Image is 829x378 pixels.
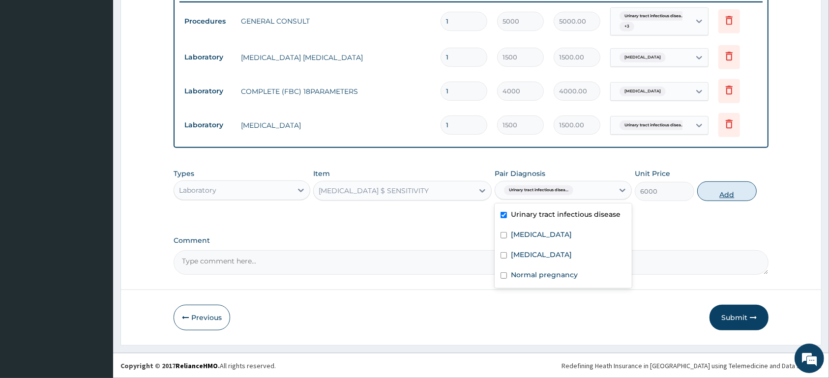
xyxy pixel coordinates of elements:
[179,185,216,195] div: Laboratory
[697,181,757,201] button: Add
[57,124,136,223] span: We're online!
[174,236,769,245] label: Comment
[236,116,436,135] td: [MEDICAL_DATA]
[18,49,40,74] img: d_794563401_company_1708531726252_794563401
[511,209,621,219] label: Urinary tract infectious disease
[620,11,689,21] span: Urinary tract infectious disea...
[710,305,769,330] button: Submit
[236,48,436,67] td: [MEDICAL_DATA] [MEDICAL_DATA]
[562,361,822,371] div: Redefining Heath Insurance in [GEOGRAPHIC_DATA] using Telemedicine and Data Science!
[179,48,236,66] td: Laboratory
[179,12,236,30] td: Procedures
[319,186,429,196] div: [MEDICAL_DATA] $ SENSITIVITY
[236,11,436,31] td: GENERAL CONSULT
[174,170,194,178] label: Types
[620,22,634,31] span: + 3
[174,305,230,330] button: Previous
[120,361,220,370] strong: Copyright © 2017 .
[635,169,670,178] label: Unit Price
[179,82,236,100] td: Laboratory
[511,270,578,280] label: Normal pregnancy
[179,116,236,134] td: Laboratory
[236,82,436,101] td: COMPLETE (FBC) 18PARAMETERS
[51,55,165,68] div: Chat with us now
[511,250,572,260] label: [MEDICAL_DATA]
[313,169,330,178] label: Item
[620,120,689,130] span: Urinary tract infectious disea...
[5,268,187,303] textarea: Type your message and hit 'Enter'
[495,169,545,178] label: Pair Diagnosis
[511,230,572,239] label: [MEDICAL_DATA]
[620,87,666,96] span: [MEDICAL_DATA]
[176,361,218,370] a: RelianceHMO
[504,185,573,195] span: Urinary tract infectious disea...
[113,353,829,378] footer: All rights reserved.
[620,53,666,62] span: [MEDICAL_DATA]
[161,5,185,29] div: Minimize live chat window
